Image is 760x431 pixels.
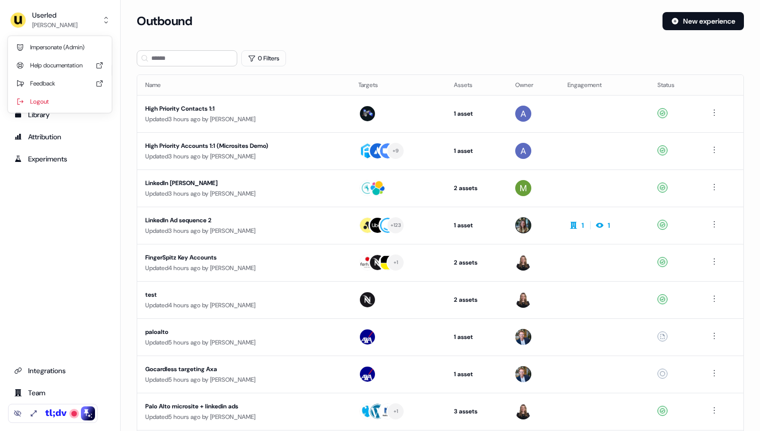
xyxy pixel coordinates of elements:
div: [PERSON_NAME] [32,20,77,30]
div: Logout [12,93,108,111]
div: Userled[PERSON_NAME] [8,36,112,113]
div: Userled [32,10,77,20]
div: Impersonate (Admin) [12,38,108,56]
div: Feedback [12,74,108,93]
div: Help documentation [12,56,108,74]
button: Userled[PERSON_NAME] [8,8,112,32]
